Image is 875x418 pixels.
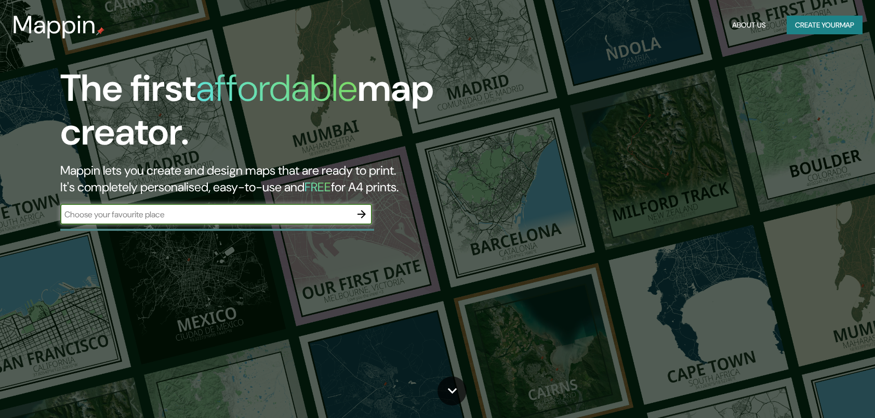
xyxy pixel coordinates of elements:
[787,16,863,35] button: Create yourmap
[196,64,357,112] h1: affordable
[60,208,351,220] input: Choose your favourite place
[60,162,498,195] h2: Mappin lets you create and design maps that are ready to print. It's completely personalised, eas...
[12,10,96,40] h3: Mappin
[60,67,498,162] h1: The first map creator.
[96,27,104,35] img: mappin-pin
[304,179,331,195] h5: FREE
[728,16,770,35] button: About Us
